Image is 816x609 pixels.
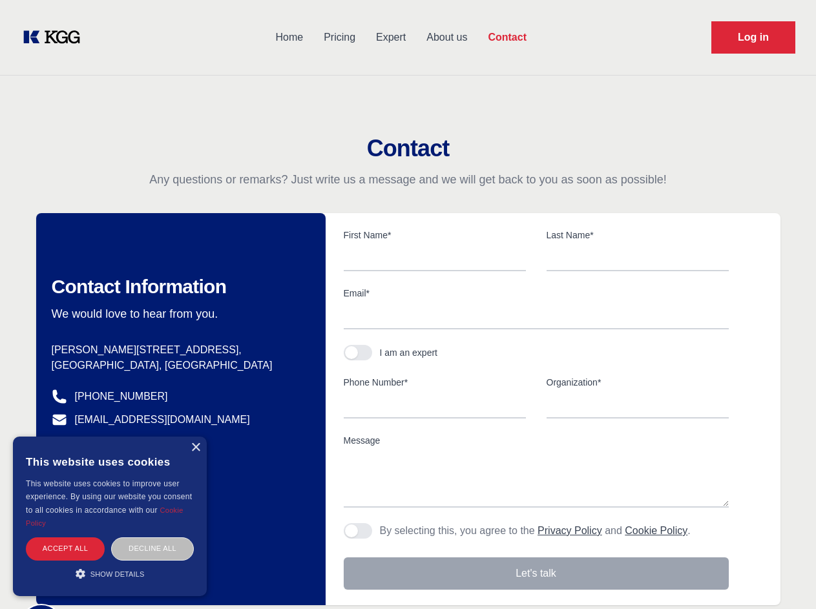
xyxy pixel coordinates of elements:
a: Cookie Policy [26,506,183,527]
a: Home [265,21,313,54]
a: Privacy Policy [538,525,602,536]
a: [EMAIL_ADDRESS][DOMAIN_NAME] [75,412,250,428]
div: I am an expert [380,346,438,359]
a: Pricing [313,21,366,54]
span: This website uses cookies to improve user experience. By using our website you consent to all coo... [26,479,192,515]
iframe: Chat Widget [751,547,816,609]
p: By selecting this, you agree to the and . [380,523,691,539]
div: Close [191,443,200,453]
p: [GEOGRAPHIC_DATA], [GEOGRAPHIC_DATA] [52,358,305,373]
div: Show details [26,567,194,580]
a: Contact [477,21,537,54]
div: This website uses cookies [26,446,194,477]
label: Organization* [547,376,729,389]
a: Expert [366,21,416,54]
a: Cookie Policy [625,525,687,536]
button: Let's talk [344,557,729,590]
a: KOL Knowledge Platform: Talk to Key External Experts (KEE) [21,27,90,48]
span: Show details [90,570,145,578]
a: Request Demo [711,21,795,54]
h2: Contact Information [52,275,305,298]
label: Last Name* [547,229,729,242]
a: [PHONE_NUMBER] [75,389,168,404]
a: About us [416,21,477,54]
p: We would love to hear from you. [52,306,305,322]
div: Accept all [26,537,105,560]
label: First Name* [344,229,526,242]
label: Message [344,434,729,447]
a: @knowledgegategroup [52,435,180,451]
h2: Contact [16,136,800,161]
label: Email* [344,287,729,300]
p: [PERSON_NAME][STREET_ADDRESS], [52,342,305,358]
div: Decline all [111,537,194,560]
p: Any questions or remarks? Just write us a message and we will get back to you as soon as possible! [16,172,800,187]
label: Phone Number* [344,376,526,389]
